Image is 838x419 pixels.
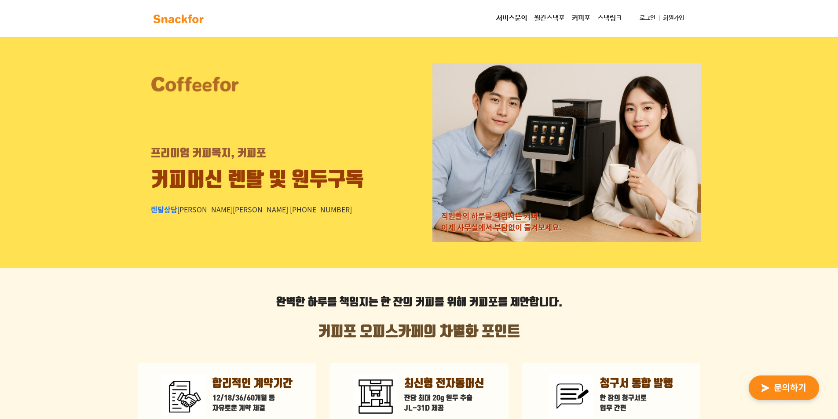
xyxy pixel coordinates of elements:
img: 렌탈 모델 사진 [432,63,701,242]
a: 로그인 [636,10,659,26]
strong: 완벽한 하루를 책임지는 한 잔의 커피 [276,296,435,309]
a: 커피포 [568,10,594,27]
div: 직원들의 하루를 책임지는 커피! 이제 사무실에서 부담없이 즐겨보세요. [441,210,562,233]
img: background-main-color.svg [151,12,206,26]
h2: 커피포 오피스카페의 차별화 포인트 [138,324,701,340]
p: 최신형 전자동머신 [404,376,484,392]
img: 계약기간 [161,374,205,418]
a: 회원가입 [659,10,688,26]
a: 스낵링크 [594,10,626,27]
img: 통합청구 [549,374,593,418]
p: 12/18/36/60개월 등 자유로운 계약 체결 [212,393,293,414]
a: 서비스문의 [493,10,531,27]
img: 커피포 로고 [151,76,239,92]
img: 전자동머신 [353,374,397,418]
p: 잔당 최대 20g 원두 추출 JL-31D 제공 [404,393,484,414]
a: 월간스낵포 [531,10,568,27]
div: 프리미엄 커피복지, 커피포 [151,146,266,161]
div: 커피머신 렌탈 및 원두구독 [151,166,364,195]
p: 청구서 통합 발행 [600,376,673,392]
p: 합리적인 계약기간 [212,376,293,392]
div: [PERSON_NAME][PERSON_NAME] [PHONE_NUMBER] [151,204,352,215]
p: 한 장의 청구서로 업무 간편 [600,393,673,414]
p: 를 위해 커피포를 제안합니다. [138,295,701,310]
span: 렌탈상담 [151,204,177,215]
